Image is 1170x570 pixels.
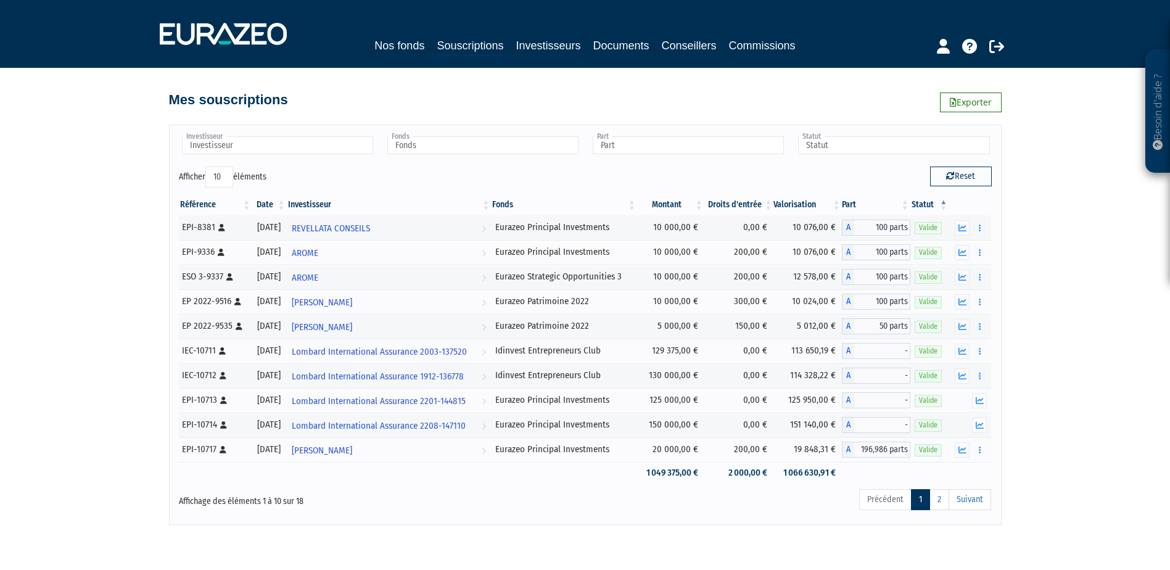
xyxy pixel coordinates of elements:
i: Voir l'investisseur [482,439,486,462]
span: AROME [292,242,318,265]
th: Montant: activer pour trier la colonne par ordre croissant [637,194,704,215]
td: 10 024,00 € [773,289,841,314]
div: [DATE] [256,369,282,382]
i: Voir l'investisseur [482,316,486,339]
td: 129 375,00 € [637,339,704,363]
span: A [842,392,854,408]
a: Lombard International Assurance 2208-147110 [287,413,492,437]
td: 0,00 € [704,388,773,413]
i: Voir l'investisseur [482,291,486,314]
td: 113 650,19 € [773,339,841,363]
a: AROME [287,265,492,289]
span: 100 parts [854,269,910,285]
i: [Français] Personne physique [236,323,242,330]
td: 200,00 € [704,437,773,462]
div: Eurazeo Principal Investments [495,443,633,456]
i: Voir l'investisseur [482,365,486,388]
div: A - Eurazeo Patrimoine 2022 [842,294,910,310]
div: [DATE] [256,270,282,283]
td: 2 000,00 € [704,462,773,484]
span: 196,986 parts [854,442,910,458]
span: Lombard International Assurance 2208-147110 [292,415,466,437]
div: [DATE] [256,344,282,357]
td: 151 140,00 € [773,413,841,437]
div: [DATE] [256,320,282,332]
a: Commissions [729,37,796,54]
a: 1 [911,489,930,510]
div: [DATE] [256,246,282,258]
span: 100 parts [854,294,910,310]
a: Nos fonds [374,37,424,54]
div: EPI-10714 [182,418,248,431]
th: Fonds: activer pour trier la colonne par ordre croissant [491,194,637,215]
span: A [842,318,854,334]
span: - [854,417,910,433]
span: Valide [915,247,942,258]
td: 200,00 € [704,265,773,289]
td: 10 000,00 € [637,215,704,240]
div: EPI-8381 [182,221,248,234]
button: Reset [930,167,992,186]
span: A [842,417,854,433]
div: Eurazeo Principal Investments [495,221,633,234]
td: 12 578,00 € [773,265,841,289]
i: [Français] Personne physique [218,224,225,231]
i: Voir l'investisseur [482,341,486,363]
div: A - Idinvest Entrepreneurs Club [842,343,910,359]
i: [Français] Personne physique [218,249,225,256]
i: Voir l'investisseur [482,266,486,289]
td: 0,00 € [704,339,773,363]
span: - [854,368,910,384]
h4: Mes souscriptions [169,93,288,107]
span: 50 parts [854,318,910,334]
a: 2 [929,489,949,510]
a: [PERSON_NAME] [287,437,492,462]
td: 150 000,00 € [637,413,704,437]
span: 100 parts [854,244,910,260]
td: 0,00 € [704,215,773,240]
span: Valide [915,296,942,308]
span: - [854,392,910,408]
td: 19 848,31 € [773,437,841,462]
span: A [842,343,854,359]
span: - [854,343,910,359]
a: Conseillers [662,37,717,54]
span: Valide [915,395,942,407]
span: Valide [915,321,942,332]
span: 100 parts [854,220,910,236]
div: [DATE] [256,418,282,431]
span: A [842,244,854,260]
i: Voir l'investisseur [482,217,486,240]
td: 10 000,00 € [637,289,704,314]
div: [DATE] [256,221,282,234]
th: Statut : activer pour trier la colonne par ordre d&eacute;croissant [910,194,949,215]
td: 125 000,00 € [637,388,704,413]
div: EP 2022-9516 [182,295,248,308]
div: Affichage des éléments 1 à 10 sur 18 [179,488,507,508]
td: 5 000,00 € [637,314,704,339]
a: Suivant [949,489,991,510]
div: A - Eurazeo Principal Investments [842,442,910,458]
i: [Français] Personne physique [226,273,233,281]
div: A - Eurazeo Strategic Opportunities 3 [842,269,910,285]
span: A [842,220,854,236]
a: Exporter [940,93,1002,112]
div: A - Eurazeo Principal Investments [842,220,910,236]
th: Valorisation: activer pour trier la colonne par ordre croissant [773,194,841,215]
div: Eurazeo Principal Investments [495,418,633,431]
th: Part: activer pour trier la colonne par ordre croissant [842,194,910,215]
td: 1 049 375,00 € [637,462,704,484]
a: Souscriptions [437,37,503,56]
a: Lombard International Assurance 2201-144815 [287,388,492,413]
div: EPI-10713 [182,394,248,407]
div: IEC-10712 [182,369,248,382]
td: 0,00 € [704,413,773,437]
span: A [842,442,854,458]
td: 150,00 € [704,314,773,339]
td: 1 066 630,91 € [773,462,841,484]
a: AROME [287,240,492,265]
td: 200,00 € [704,240,773,265]
th: Référence : activer pour trier la colonne par ordre croissant [179,194,252,215]
i: [Français] Personne physique [234,298,241,305]
div: ESO 3-9337 [182,270,248,283]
